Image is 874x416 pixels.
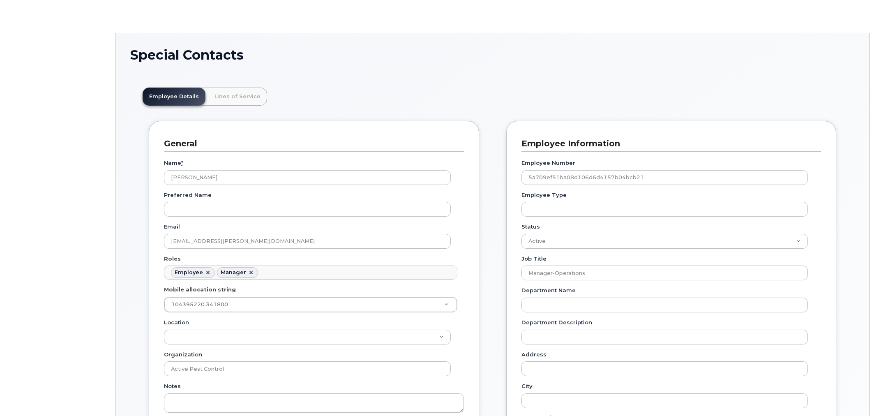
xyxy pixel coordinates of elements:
[130,48,855,62] h1: Special Contacts
[164,255,181,263] label: Roles
[521,287,576,294] label: Department Name
[171,301,228,307] span: 104395220.341800
[164,319,189,326] label: Location
[521,191,567,199] label: Employee Type
[221,269,246,276] div: Manager
[164,382,181,390] label: Notes
[521,159,575,167] label: Employee Number
[521,223,540,231] label: Status
[521,138,815,149] h3: Employee Information
[164,191,212,199] label: Preferred Name
[164,223,180,231] label: Email
[143,88,205,106] a: Employee Details
[164,159,183,167] label: Name
[164,351,202,358] label: Organization
[208,88,267,106] a: Lines of Service
[521,351,547,358] label: Address
[521,319,592,326] label: Department Description
[175,269,203,276] div: Employee
[164,286,236,294] label: Mobile allocation string
[521,382,533,390] label: City
[164,138,458,149] h3: General
[521,255,547,263] label: Job Title
[181,159,183,166] abbr: required
[164,297,457,312] a: 104395220.341800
